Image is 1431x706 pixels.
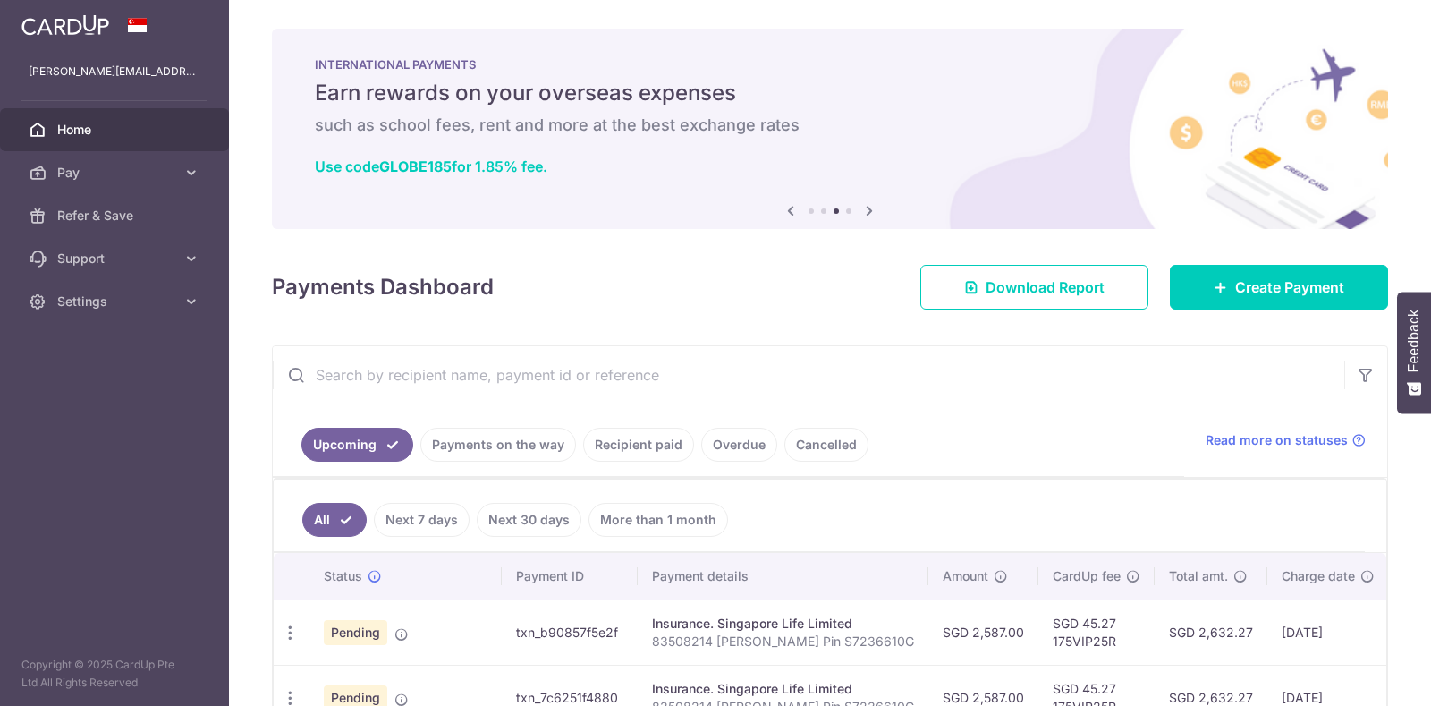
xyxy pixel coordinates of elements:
td: SGD 45.27 175VIP25R [1038,600,1155,665]
span: Refer & Save [57,207,175,225]
a: Next 30 days [477,503,581,537]
div: Insurance. Singapore Life Limited [652,680,914,698]
h4: Payments Dashboard [272,271,494,303]
a: All [302,503,367,537]
a: Use codeGLOBE185for 1.85% fee. [315,157,547,175]
span: Support [57,250,175,268]
img: CardUp [21,14,109,36]
a: Create Payment [1170,265,1388,310]
span: Status [324,567,362,585]
span: Pay [57,164,175,182]
span: Amount [943,567,988,585]
span: Pending [324,620,387,645]
span: Total amt. [1169,567,1228,585]
span: Settings [57,293,175,310]
a: Payments on the way [420,428,576,462]
th: Payment details [638,553,928,600]
h6: such as school fees, rent and more at the best exchange rates [315,115,1345,136]
span: Create Payment [1235,276,1344,298]
a: Next 7 days [374,503,470,537]
a: Read more on statuses [1206,431,1366,449]
p: [PERSON_NAME][EMAIL_ADDRESS][DOMAIN_NAME] [29,63,200,81]
span: Download Report [986,276,1105,298]
img: International Payment Banner [272,29,1388,229]
a: Overdue [701,428,777,462]
td: [DATE] [1267,600,1389,665]
th: Payment ID [502,553,638,600]
span: Home [57,121,175,139]
a: More than 1 month [588,503,728,537]
td: SGD 2,632.27 [1155,600,1267,665]
div: Insurance. Singapore Life Limited [652,615,914,633]
span: Read more on statuses [1206,431,1348,449]
span: Charge date [1282,567,1355,585]
button: Feedback - Show survey [1397,292,1431,413]
input: Search by recipient name, payment id or reference [273,346,1344,404]
a: Cancelled [784,428,868,462]
h5: Earn rewards on your overseas expenses [315,79,1345,107]
span: CardUp fee [1053,567,1121,585]
td: SGD 2,587.00 [928,600,1038,665]
iframe: Opens a widget where you can find more information [1317,652,1413,697]
p: INTERNATIONAL PAYMENTS [315,57,1345,72]
p: 83508214 [PERSON_NAME] Pin S7236610G [652,633,914,651]
a: Download Report [920,265,1148,310]
td: txn_b90857f5e2f [502,600,638,665]
a: Upcoming [301,428,413,462]
b: GLOBE185 [379,157,452,175]
a: Recipient paid [583,428,694,462]
span: Feedback [1406,310,1422,372]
